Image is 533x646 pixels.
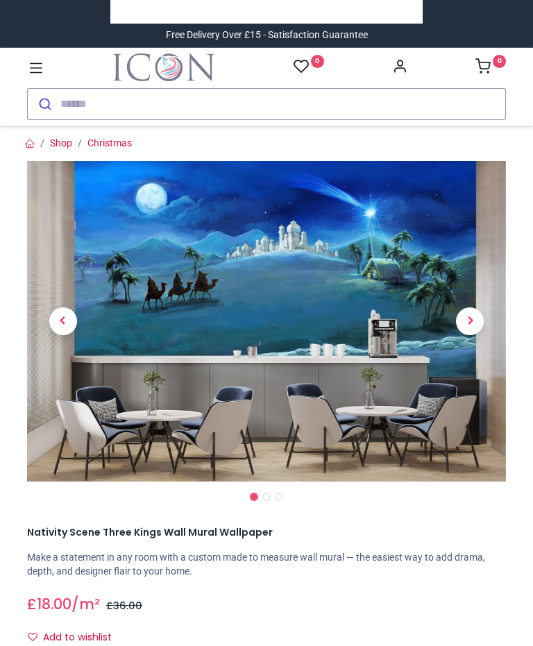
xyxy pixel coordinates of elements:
span: £ [106,599,142,613]
span: /m² [71,594,100,614]
h1: Nativity Scene Three Kings Wall Mural Wallpaper [27,526,506,540]
sup: 0 [311,55,324,68]
iframe: Customer reviews powered by Trustpilot [121,5,412,19]
a: 0 [475,62,506,74]
img: Icon Wall Stickers [113,53,214,81]
span: 18.00 [37,594,71,614]
span: 36.00 [113,599,142,613]
a: Christmas [87,137,132,148]
a: Shop [50,137,72,148]
a: Previous [27,210,99,434]
img: Nativity Scene Three Kings Wall Mural Wallpaper [27,161,506,482]
button: Submit [28,89,60,119]
a: Next [434,210,507,434]
sup: 0 [493,55,506,68]
span: Next [456,307,484,335]
i: Add to wishlist [28,632,37,642]
div: Free Delivery Over £15 - Satisfaction Guarantee [166,28,368,42]
a: Logo of Icon Wall Stickers [113,53,214,81]
a: 0 [294,58,324,76]
a: Account Info [392,62,407,74]
span: £ [27,595,71,615]
p: Make a statement in any room with a custom made to measure wall mural — the easiest way to add dr... [27,551,506,578]
span: Previous [49,307,77,335]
